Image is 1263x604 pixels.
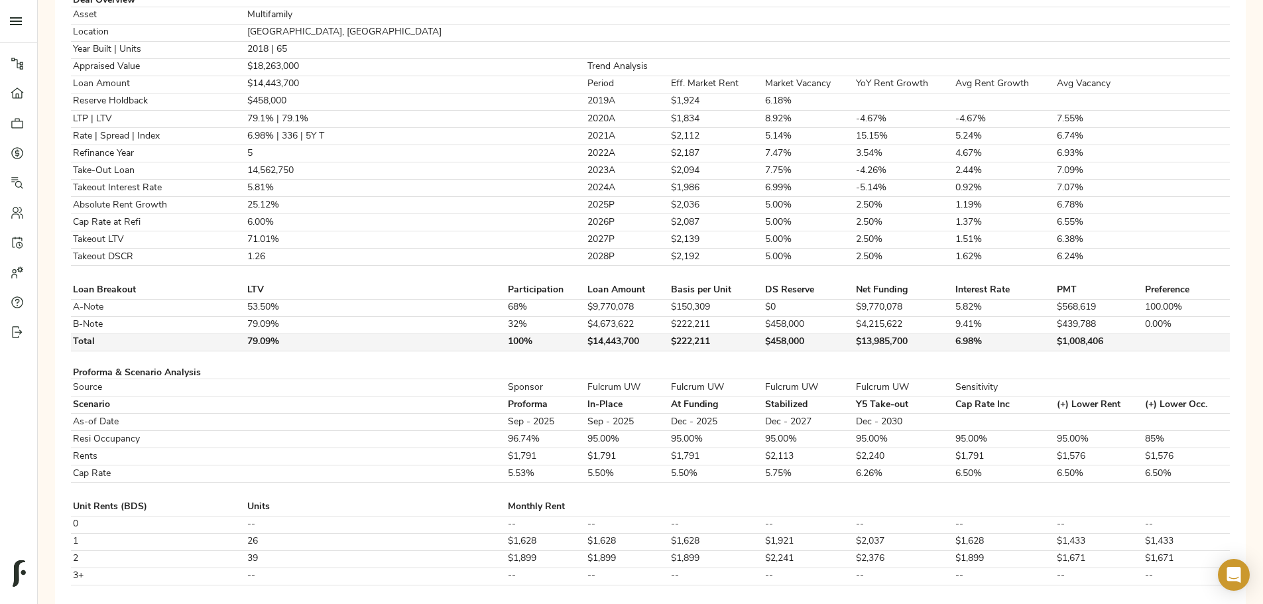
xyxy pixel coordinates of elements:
[953,128,1055,145] td: 5.24%
[1055,333,1143,351] td: $1,008,406
[506,333,585,351] td: 100%
[854,162,953,180] td: -4.26%
[670,333,763,351] td: $222,211
[1143,299,1230,316] td: 100.00%
[763,333,854,351] td: $458,000
[953,516,1055,533] td: --
[71,316,246,333] td: B-Note
[763,533,854,550] td: $1,921
[1055,145,1143,162] td: 6.93%
[585,299,670,316] td: $9,770,078
[854,282,953,300] td: Net Funding
[854,111,953,128] td: -4.67%
[1055,231,1143,249] td: 6.38%
[854,516,953,533] td: --
[585,145,670,162] td: 2022A
[246,316,507,333] td: 79.09%
[763,76,854,93] td: Market Vacancy
[585,431,670,448] td: 95.00%
[670,249,763,266] td: $2,192
[670,568,763,585] td: --
[506,316,585,333] td: 32%
[585,568,670,585] td: --
[953,465,1055,483] td: 6.50%
[854,76,953,93] td: YoY Rent Growth
[670,299,763,316] td: $150,309
[246,111,507,128] td: 79.1% | 79.1%
[71,516,246,533] td: 0
[1055,533,1143,550] td: $1,433
[585,465,670,483] td: 5.50%
[953,550,1055,568] td: $1,899
[670,465,763,483] td: 5.50%
[1055,249,1143,266] td: 6.24%
[585,231,670,249] td: 2027P
[854,550,953,568] td: $2,376
[953,180,1055,197] td: 0.92%
[854,231,953,249] td: 2.50%
[763,550,854,568] td: $2,241
[71,367,246,379] td: Proforma & Scenario Analysis
[246,145,507,162] td: 5
[585,414,670,431] td: Sep - 2025
[953,197,1055,214] td: 1.19%
[246,128,507,145] td: 6.98% | 336 | 5Y T
[953,396,1055,414] td: Cap Rate Inc
[763,516,854,533] td: --
[246,7,507,24] td: Multifamily
[246,58,507,76] td: $18,263,000
[670,231,763,249] td: $2,139
[854,448,953,465] td: $2,240
[246,299,507,316] td: 53.50%
[246,568,507,585] td: --
[670,316,763,333] td: $222,211
[246,333,507,351] td: 79.09%
[506,299,585,316] td: 68%
[1055,128,1143,145] td: 6.74%
[246,197,507,214] td: 25.12%
[506,499,585,516] td: Monthly Rent
[854,431,953,448] td: 95.00%
[246,162,507,180] td: 14,562,750
[246,41,507,58] td: 2018 | 65
[670,214,763,231] td: $2,087
[71,431,246,448] td: Resi Occupancy
[71,162,246,180] td: Take-Out Loan
[71,282,246,300] td: Loan Breakout
[71,7,246,24] td: Asset
[670,93,763,110] td: $1,924
[1055,111,1143,128] td: 7.55%
[763,448,854,465] td: $2,113
[763,316,854,333] td: $458,000
[506,550,585,568] td: $1,899
[670,282,763,300] td: Basis per Unit
[953,448,1055,465] td: $1,791
[854,128,953,145] td: 15.15%
[670,516,763,533] td: --
[763,465,854,483] td: 5.75%
[1055,465,1143,483] td: 6.50%
[763,145,854,162] td: 7.47%
[1055,76,1143,93] td: Avg Vacancy
[585,128,670,145] td: 2021A
[71,568,246,585] td: 3+
[71,396,246,414] td: Scenario
[1055,550,1143,568] td: $1,671
[1143,448,1230,465] td: $1,576
[1143,533,1230,550] td: $1,433
[71,465,246,483] td: Cap Rate
[1055,162,1143,180] td: 7.09%
[854,214,953,231] td: 2.50%
[246,231,507,249] td: 71.01%
[854,533,953,550] td: $2,037
[585,516,670,533] td: --
[953,533,1055,550] td: $1,628
[585,111,670,128] td: 2020A
[854,180,953,197] td: -5.14%
[763,214,854,231] td: 5.00%
[246,180,507,197] td: 5.81%
[71,333,246,351] td: Total
[1143,431,1230,448] td: 85%
[585,93,670,110] td: 2019A
[1055,197,1143,214] td: 6.78%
